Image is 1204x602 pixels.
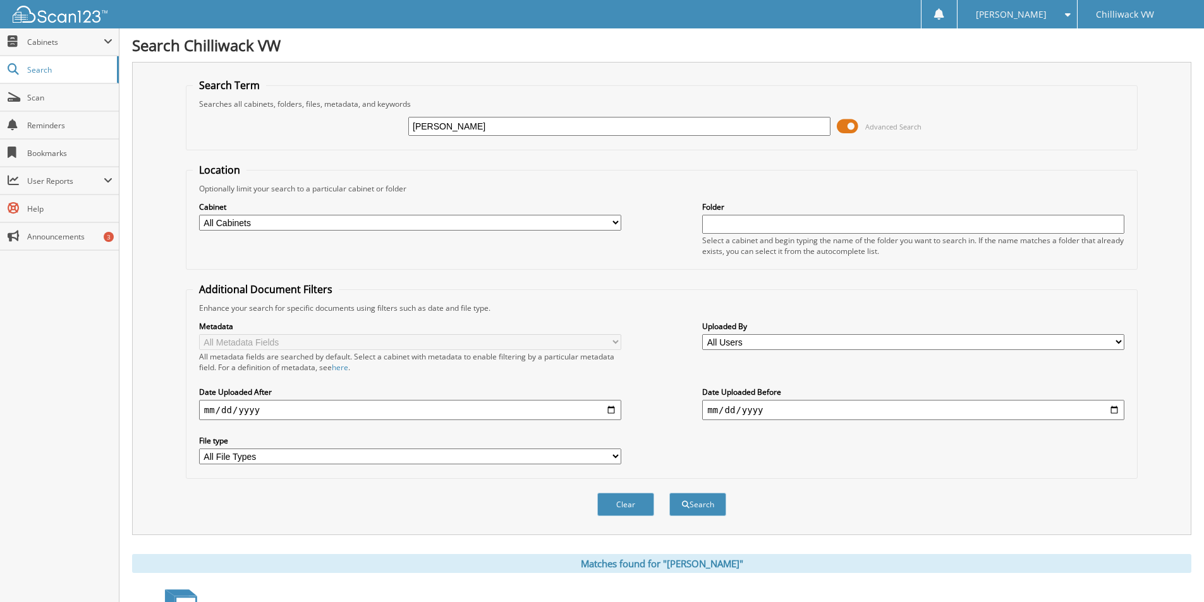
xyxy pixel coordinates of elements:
[332,362,348,373] a: here
[199,400,621,420] input: start
[702,235,1124,256] div: Select a cabinet and begin typing the name of the folder you want to search in. If the name match...
[132,35,1191,56] h1: Search Chilliwack VW
[193,303,1131,313] div: Enhance your search for specific documents using filters such as date and file type.
[193,183,1131,194] div: Optionally limit your search to a particular cabinet or folder
[702,400,1124,420] input: end
[199,321,621,332] label: Metadata
[104,232,114,242] div: 3
[27,37,104,47] span: Cabinets
[27,92,112,103] span: Scan
[27,203,112,214] span: Help
[27,64,111,75] span: Search
[865,122,921,131] span: Advanced Search
[193,163,246,177] legend: Location
[702,387,1124,397] label: Date Uploaded Before
[27,120,112,131] span: Reminders
[132,554,1191,573] div: Matches found for "[PERSON_NAME]"
[702,202,1124,212] label: Folder
[199,435,621,446] label: File type
[199,202,621,212] label: Cabinet
[13,6,107,23] img: scan123-logo-white.svg
[976,11,1047,18] span: [PERSON_NAME]
[27,231,112,242] span: Announcements
[199,351,621,373] div: All metadata fields are searched by default. Select a cabinet with metadata to enable filtering b...
[193,99,1131,109] div: Searches all cabinets, folders, files, metadata, and keywords
[27,176,104,186] span: User Reports
[669,493,726,516] button: Search
[193,78,266,92] legend: Search Term
[1096,11,1154,18] span: Chilliwack VW
[193,282,339,296] legend: Additional Document Filters
[199,387,621,397] label: Date Uploaded After
[27,148,112,159] span: Bookmarks
[597,493,654,516] button: Clear
[702,321,1124,332] label: Uploaded By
